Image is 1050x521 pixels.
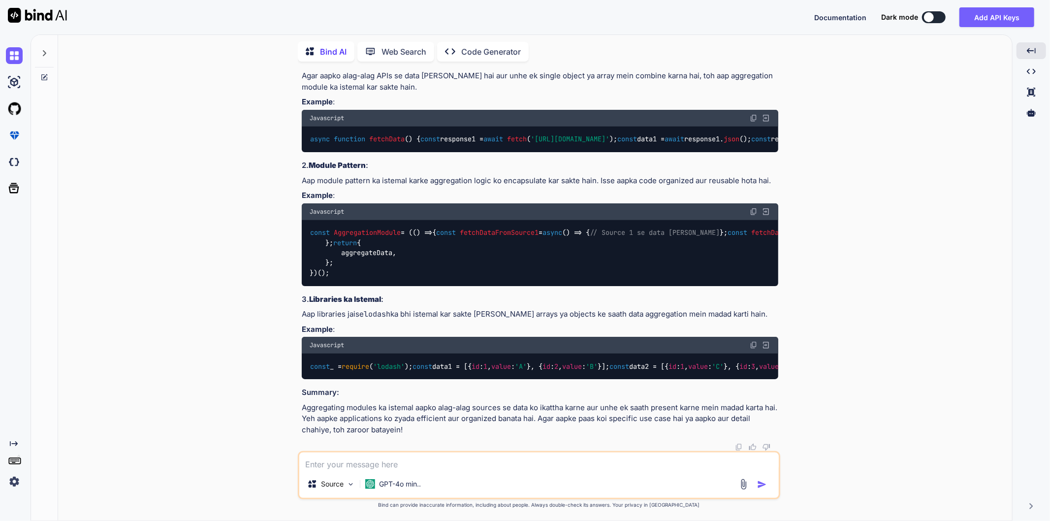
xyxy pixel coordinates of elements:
[751,362,755,371] span: 3
[750,208,758,216] img: copy
[369,135,405,144] span: fetchData
[320,46,347,58] p: Bind AI
[483,362,487,371] span: 1
[6,74,23,91] img: ai-studio
[310,341,344,349] span: Javascript
[309,161,366,170] strong: Module Pattern
[302,402,778,436] p: Aggregating modules ka istemal aapko alag-alag sources se data ko ikattha karne aur unhe ek saath...
[298,501,780,509] p: Bind can provide inaccurate information, including about people. Always double-check its answers....
[554,362,558,371] span: 2
[6,47,23,64] img: chat
[531,135,609,144] span: '[URL][DOMAIN_NAME]'
[751,228,830,237] span: fetchDataFromSource2
[762,114,770,123] img: Open in Browser
[751,135,771,144] span: const
[762,341,770,350] img: Open in Browser
[436,228,456,237] span: const
[757,480,767,489] img: icon
[302,97,333,106] strong: Example
[334,228,401,237] span: AggregationModule
[483,135,503,144] span: await
[814,13,866,22] span: Documentation
[739,362,747,371] span: id
[364,309,390,319] code: lodash
[342,362,369,371] span: require
[302,294,778,305] h3: 3. :
[302,160,778,171] h3: 2. :
[310,362,330,371] span: const
[590,228,720,237] span: // Source 1 se data [PERSON_NAME]
[310,228,330,237] span: const
[310,114,344,122] span: Javascript
[688,362,708,371] span: value
[6,154,23,170] img: darkCloudIdeIcon
[302,324,778,335] p: :
[302,309,778,320] p: Aap libraries jaise ka bhi istemal kar sakte [PERSON_NAME] arrays ya objects ke saath data aggreg...
[310,135,330,144] span: async
[302,387,778,398] h3: Summary:
[461,46,521,58] p: Code Generator
[759,362,779,371] span: value
[302,190,778,201] p: :
[735,443,743,451] img: copy
[420,135,440,144] span: const
[712,362,724,371] span: 'C'
[668,362,676,371] span: id
[302,325,333,334] strong: Example
[750,341,758,349] img: copy
[6,127,23,144] img: premium
[321,479,344,489] p: Source
[302,191,333,200] strong: Example
[542,228,562,237] span: async
[814,12,866,23] button: Documentation
[542,362,550,371] span: id
[8,8,67,23] img: Bind AI
[334,135,365,144] span: function
[347,480,355,488] img: Pick Models
[365,479,375,489] img: GPT-4o mini
[507,135,527,144] span: fetch
[763,443,770,451] img: dislike
[881,12,918,22] span: Dark mode
[750,114,758,122] img: copy
[333,238,357,247] span: return
[302,97,778,108] p: :
[665,135,684,144] span: await
[382,46,426,58] p: Web Search
[373,362,405,371] span: 'lodash'
[472,362,479,371] span: id
[562,362,582,371] span: value
[379,479,421,489] p: GPT-4o min..
[302,70,778,93] p: Agar aapko alag-alag APIs se data [PERSON_NAME] hai aur unhe ek single object ya array mein combi...
[491,362,511,371] span: value
[749,443,757,451] img: like
[617,135,637,144] span: const
[460,228,539,237] span: fetchDataFromSource1
[413,228,432,237] span: () =>
[309,294,381,304] strong: Libraries ka Istemal
[728,228,747,237] span: const
[515,362,527,371] span: 'A'
[609,362,629,371] span: const
[724,135,739,144] span: json
[6,100,23,117] img: githubLight
[310,208,344,216] span: Javascript
[959,7,1034,27] button: Add API Keys
[586,362,598,371] span: 'B'
[302,175,778,187] p: Aap module pattern ka istemal karke aggregation logic ko encapsulate kar sakte hain. Isse aapka c...
[6,473,23,490] img: settings
[762,207,770,216] img: Open in Browser
[413,362,432,371] span: const
[680,362,684,371] span: 1
[738,479,749,490] img: attachment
